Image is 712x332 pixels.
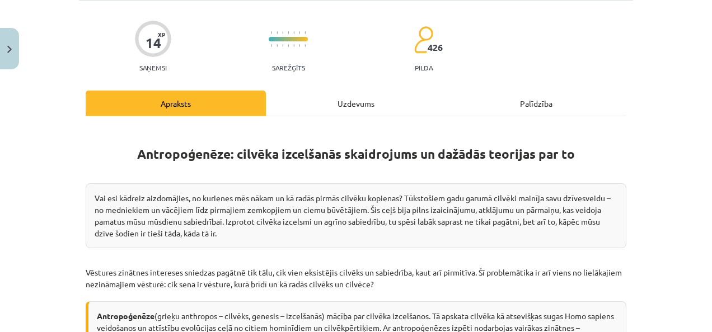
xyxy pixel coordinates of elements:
img: icon-close-lesson-0947bae3869378f0d4975bcd49f059093ad1ed9edebbc8119c70593378902aed.svg [7,46,12,53]
img: icon-short-line-57e1e144782c952c97e751825c79c345078a6d821885a25fce030b3d8c18986b.svg [282,44,283,47]
div: Palīdzība [446,91,626,116]
p: Saņemsi [135,64,171,72]
strong: Antropoģenēze [97,311,154,321]
img: icon-short-line-57e1e144782c952c97e751825c79c345078a6d821885a25fce030b3d8c18986b.svg [293,31,294,34]
img: icon-short-line-57e1e144782c952c97e751825c79c345078a6d821885a25fce030b3d8c18986b.svg [293,44,294,47]
span: 426 [428,42,443,53]
img: icon-short-line-57e1e144782c952c97e751825c79c345078a6d821885a25fce030b3d8c18986b.svg [277,31,278,34]
img: icon-short-line-57e1e144782c952c97e751825c79c345078a6d821885a25fce030b3d8c18986b.svg [288,44,289,47]
img: icon-short-line-57e1e144782c952c97e751825c79c345078a6d821885a25fce030b3d8c18986b.svg [271,31,272,34]
b: Antropoģenēze: cilvēka izcelšanās skaidrojums un dažādās teorijas par to [137,146,575,162]
img: icon-short-line-57e1e144782c952c97e751825c79c345078a6d821885a25fce030b3d8c18986b.svg [271,44,272,47]
img: icon-short-line-57e1e144782c952c97e751825c79c345078a6d821885a25fce030b3d8c18986b.svg [305,31,306,34]
img: students-c634bb4e5e11cddfef0936a35e636f08e4e9abd3cc4e673bd6f9a4125e45ecb1.svg [414,26,433,54]
p: pilda [415,64,433,72]
img: icon-short-line-57e1e144782c952c97e751825c79c345078a6d821885a25fce030b3d8c18986b.svg [305,44,306,47]
img: icon-short-line-57e1e144782c952c97e751825c79c345078a6d821885a25fce030b3d8c18986b.svg [299,31,300,34]
div: 14 [146,35,161,51]
img: icon-short-line-57e1e144782c952c97e751825c79c345078a6d821885a25fce030b3d8c18986b.svg [288,31,289,34]
div: Vai esi kādreiz aizdomājies, no kurienes mēs nākam un kā radās pirmās cilvēku kopienas? Tūkstošie... [86,183,626,248]
span: XP [158,31,165,37]
div: Uzdevums [266,91,446,116]
img: icon-short-line-57e1e144782c952c97e751825c79c345078a6d821885a25fce030b3d8c18986b.svg [282,31,283,34]
div: Apraksts [86,91,266,116]
img: icon-short-line-57e1e144782c952c97e751825c79c345078a6d821885a25fce030b3d8c18986b.svg [299,44,300,47]
p: Sarežģīts [272,64,305,72]
p: Vēstures zinātnes intereses sniedzas pagātnē tik tālu, cik vien eksistējis cilvēks un sabiedrība,... [86,267,626,290]
img: icon-short-line-57e1e144782c952c97e751825c79c345078a6d821885a25fce030b3d8c18986b.svg [277,44,278,47]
